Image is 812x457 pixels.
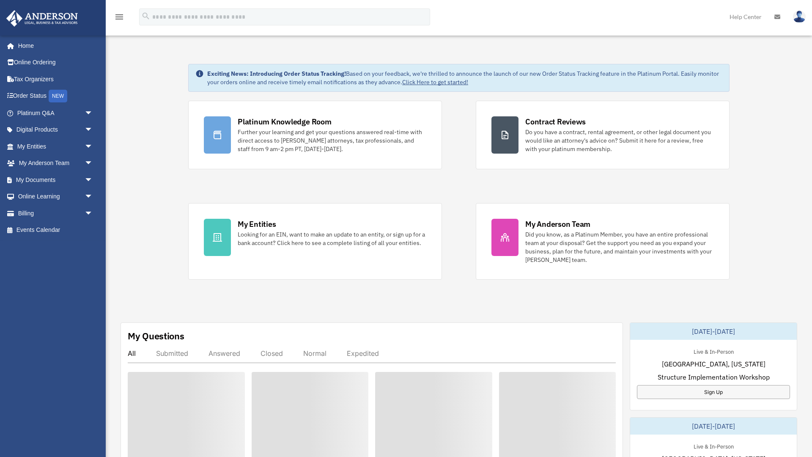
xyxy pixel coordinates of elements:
a: My Anderson Teamarrow_drop_down [6,155,106,172]
a: My Documentsarrow_drop_down [6,171,106,188]
div: All [128,349,136,358]
div: NEW [49,90,67,102]
img: Anderson Advisors Platinum Portal [4,10,80,27]
a: My Anderson Team Did you know, as a Platinum Member, you have an entire professional team at your... [476,203,730,280]
div: Based on your feedback, we're thrilled to announce the launch of our new Order Status Tracking fe... [207,69,722,86]
span: Structure Implementation Workshop [658,372,770,382]
a: Billingarrow_drop_down [6,205,106,222]
strong: Exciting News: Introducing Order Status Tracking! [207,70,346,77]
div: My Entities [238,219,276,229]
div: Live & In-Person [687,441,741,450]
div: [DATE]-[DATE] [630,323,797,340]
a: Online Ordering [6,54,106,71]
a: Platinum Q&Aarrow_drop_down [6,105,106,121]
div: Normal [303,349,326,358]
a: My Entities Looking for an EIN, want to make an update to an entity, or sign up for a bank accoun... [188,203,442,280]
img: User Pic [793,11,806,23]
a: Online Learningarrow_drop_down [6,188,106,205]
div: [DATE]-[DATE] [630,418,797,435]
div: Did you know, as a Platinum Member, you have an entire professional team at your disposal? Get th... [525,230,714,264]
div: Looking for an EIN, want to make an update to an entity, or sign up for a bank account? Click her... [238,230,426,247]
a: Tax Organizers [6,71,106,88]
a: Sign Up [637,385,790,399]
a: Contract Reviews Do you have a contract, rental agreement, or other legal document you would like... [476,101,730,169]
span: [GEOGRAPHIC_DATA], [US_STATE] [662,359,765,369]
span: arrow_drop_down [85,105,101,122]
a: My Entitiesarrow_drop_down [6,138,106,155]
div: Answered [208,349,240,358]
div: Platinum Knowledge Room [238,116,332,127]
span: arrow_drop_down [85,188,101,206]
a: Click Here to get started! [402,78,468,86]
span: arrow_drop_down [85,138,101,155]
div: My Questions [128,330,184,342]
div: Closed [261,349,283,358]
div: Submitted [156,349,188,358]
span: arrow_drop_down [85,121,101,139]
span: arrow_drop_down [85,171,101,189]
span: arrow_drop_down [85,155,101,172]
i: search [141,11,151,21]
div: My Anderson Team [525,219,590,229]
span: arrow_drop_down [85,205,101,222]
div: Contract Reviews [525,116,586,127]
div: Further your learning and get your questions answered real-time with direct access to [PERSON_NAM... [238,128,426,153]
a: Digital Productsarrow_drop_down [6,121,106,138]
a: Order StatusNEW [6,88,106,105]
div: Live & In-Person [687,347,741,355]
div: Do you have a contract, rental agreement, or other legal document you would like an attorney's ad... [525,128,714,153]
div: Expedited [347,349,379,358]
a: Events Calendar [6,222,106,239]
a: menu [114,15,124,22]
a: Home [6,37,101,54]
i: menu [114,12,124,22]
a: Platinum Knowledge Room Further your learning and get your questions answered real-time with dire... [188,101,442,169]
